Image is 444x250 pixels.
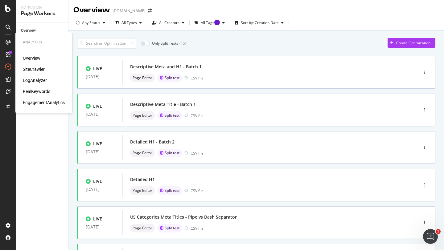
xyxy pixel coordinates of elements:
[148,9,152,13] div: arrow-right-arrow-left
[165,189,179,192] span: Split test
[82,21,100,25] div: Any Status
[86,112,115,117] div: [DATE]
[23,66,45,72] a: SiteCrawler
[23,40,65,45] div: Analytics
[130,139,175,145] div: Detailed H1 - Batch 2
[113,18,144,28] button: All Types
[93,141,102,147] div: LIVE
[133,189,152,192] span: Page Editor
[191,151,203,156] div: CSV file
[157,74,182,82] div: brand label
[396,40,430,46] div: Create Optimization
[241,21,279,25] div: Sort by: Creation Date
[436,229,441,234] span: 1
[165,226,179,230] span: Split test
[165,76,179,80] span: Split test
[191,75,203,81] div: CSV file
[21,27,64,34] a: Overview
[191,113,203,118] div: CSV file
[130,64,202,70] div: Descriptive Meta and H1 - Batch 1
[214,20,220,25] div: Tooltip anchor
[130,186,155,195] div: neutral label
[130,149,155,157] div: neutral label
[93,178,102,184] div: LIVE
[73,5,110,15] div: Overview
[86,149,115,154] div: [DATE]
[21,27,36,34] div: Overview
[159,21,179,25] div: All Creators
[150,18,187,28] button: All Creators
[113,8,146,14] div: [DOMAIN_NAME]
[73,18,108,28] button: Any Status
[157,111,182,120] div: brand label
[23,88,50,95] a: RealKeywords
[179,41,186,46] div: ( 15 )
[130,111,155,120] div: neutral label
[86,187,115,192] div: [DATE]
[23,99,65,106] a: EngagementAnalytics
[191,188,203,193] div: CSV file
[23,77,47,83] a: LogAnalyzer
[86,224,115,229] div: [DATE]
[130,214,237,220] div: US Categories Meta Titles - Pipe vs Dash Separator
[388,38,435,48] button: Create Optimization
[232,18,286,28] button: Sort by: Creation Date
[133,226,152,230] span: Page Editor
[133,114,152,117] span: Page Editor
[192,18,227,28] button: All TagsTooltip anchor
[93,216,102,222] div: LIVE
[133,151,152,155] span: Page Editor
[191,226,203,231] div: CSV file
[23,55,40,61] a: Overview
[423,229,438,244] iframe: Intercom live chat
[157,186,182,195] div: brand label
[130,101,196,107] div: Descriptive Meta Title - Batch 1
[133,76,152,80] span: Page Editor
[157,149,182,157] div: brand label
[165,151,179,155] span: Split test
[152,41,178,46] div: Only Split Tests
[93,103,102,109] div: LIVE
[130,74,155,82] div: neutral label
[93,66,102,72] div: LIVE
[77,38,136,49] input: Search an Optimization
[130,224,155,232] div: neutral label
[201,21,220,25] div: All Tags
[121,21,137,25] div: All Types
[165,114,179,117] span: Split test
[130,176,155,183] div: Detailed H1
[86,74,115,79] div: [DATE]
[21,5,63,10] div: Activation
[157,224,182,232] div: brand label
[21,10,63,17] div: PageWorkers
